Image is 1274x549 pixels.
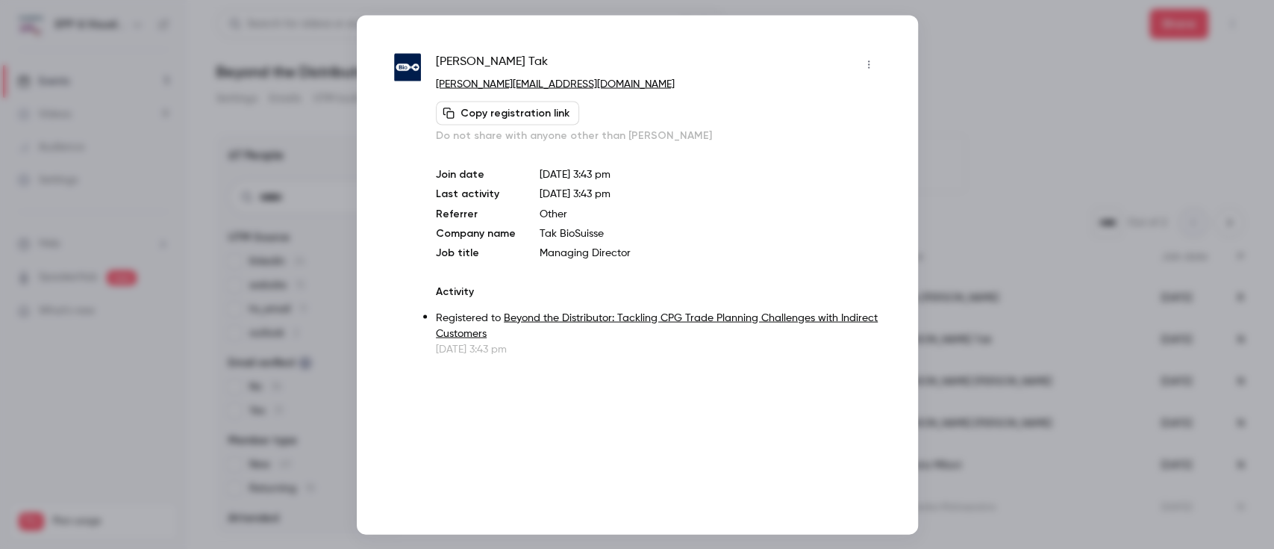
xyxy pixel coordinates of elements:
[540,188,611,199] span: [DATE] 3:43 pm
[436,167,516,182] p: Join date
[436,186,516,202] p: Last activity
[436,206,516,221] p: Referrer
[436,226,516,241] p: Company name
[436,310,880,341] p: Registered to
[436,78,675,89] a: [PERSON_NAME][EMAIL_ADDRESS][DOMAIN_NAME]
[394,54,422,81] img: takbiosuisse.com
[540,245,880,260] p: Managing Director
[436,312,878,338] a: Beyond the Distributor: Tackling CPG Trade Planning Challenges with Indirect Customers
[436,52,548,76] span: [PERSON_NAME] Tak
[436,101,579,125] button: Copy registration link
[436,245,516,260] p: Job title
[436,284,880,299] p: Activity
[540,167,880,182] p: [DATE] 3:43 pm
[436,128,880,143] p: Do not share with anyone other than [PERSON_NAME]
[540,206,880,221] p: Other
[436,341,880,356] p: [DATE] 3:43 pm
[540,226,880,241] p: Tak BioSuisse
